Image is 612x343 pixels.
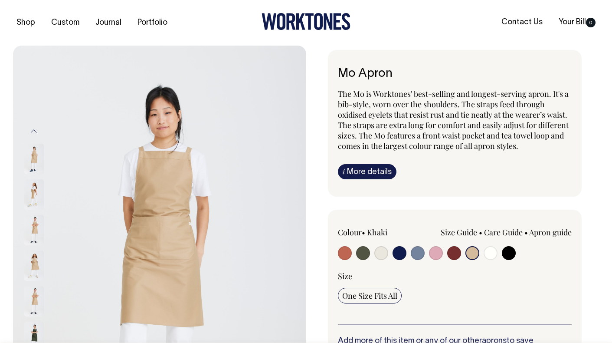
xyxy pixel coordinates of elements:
[498,15,546,30] a: Contact Us
[367,227,387,237] label: Khaki
[48,16,83,30] a: Custom
[338,227,432,237] div: Colour
[342,290,397,301] span: One Size Fits All
[338,67,572,81] h6: Mo Apron
[524,227,528,237] span: •
[24,215,44,245] img: khaki
[441,227,477,237] a: Size Guide
[27,122,40,141] button: Previous
[362,227,365,237] span: •
[13,16,39,30] a: Shop
[338,288,402,303] input: One Size Fits All
[92,16,125,30] a: Journal
[134,16,171,30] a: Portfolio
[24,144,44,174] img: khaki
[586,18,596,27] span: 0
[24,251,44,281] img: khaki
[338,271,572,281] div: Size
[338,164,396,179] a: iMore details
[343,167,345,176] span: i
[484,227,523,237] a: Care Guide
[479,227,482,237] span: •
[529,227,572,237] a: Apron guide
[24,179,44,210] img: khaki
[555,15,599,30] a: Your Bill0
[24,286,44,317] img: khaki
[338,89,569,151] span: The Mo is Worktones' best-selling and longest-serving apron. It's a bib-style, worn over the shou...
